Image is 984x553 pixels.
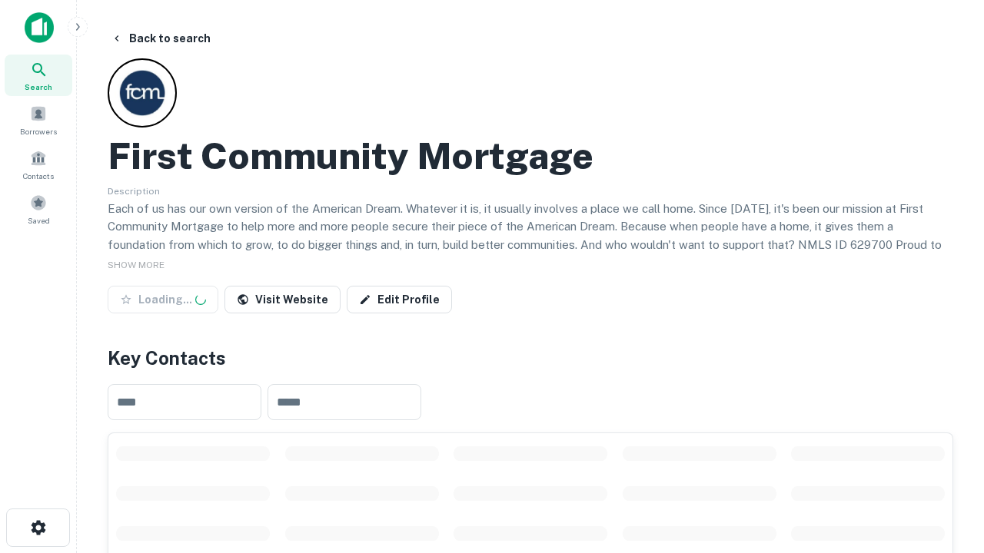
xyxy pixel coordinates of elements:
iframe: Chat Widget [907,381,984,455]
img: capitalize-icon.png [25,12,54,43]
span: SHOW MORE [108,260,165,270]
a: Borrowers [5,99,72,141]
a: Saved [5,188,72,230]
h2: First Community Mortgage [108,134,593,178]
a: Search [5,55,72,96]
span: Contacts [23,170,54,182]
p: Each of us has our own version of the American Dream. Whatever it is, it usually involves a place... [108,200,953,272]
button: Back to search [105,25,217,52]
a: Edit Profile [347,286,452,313]
span: Saved [28,214,50,227]
span: Description [108,186,160,197]
a: Visit Website [224,286,341,313]
span: Borrowers [20,125,57,137]
span: Search [25,81,52,93]
a: Contacts [5,144,72,185]
h4: Key Contacts [108,344,953,372]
